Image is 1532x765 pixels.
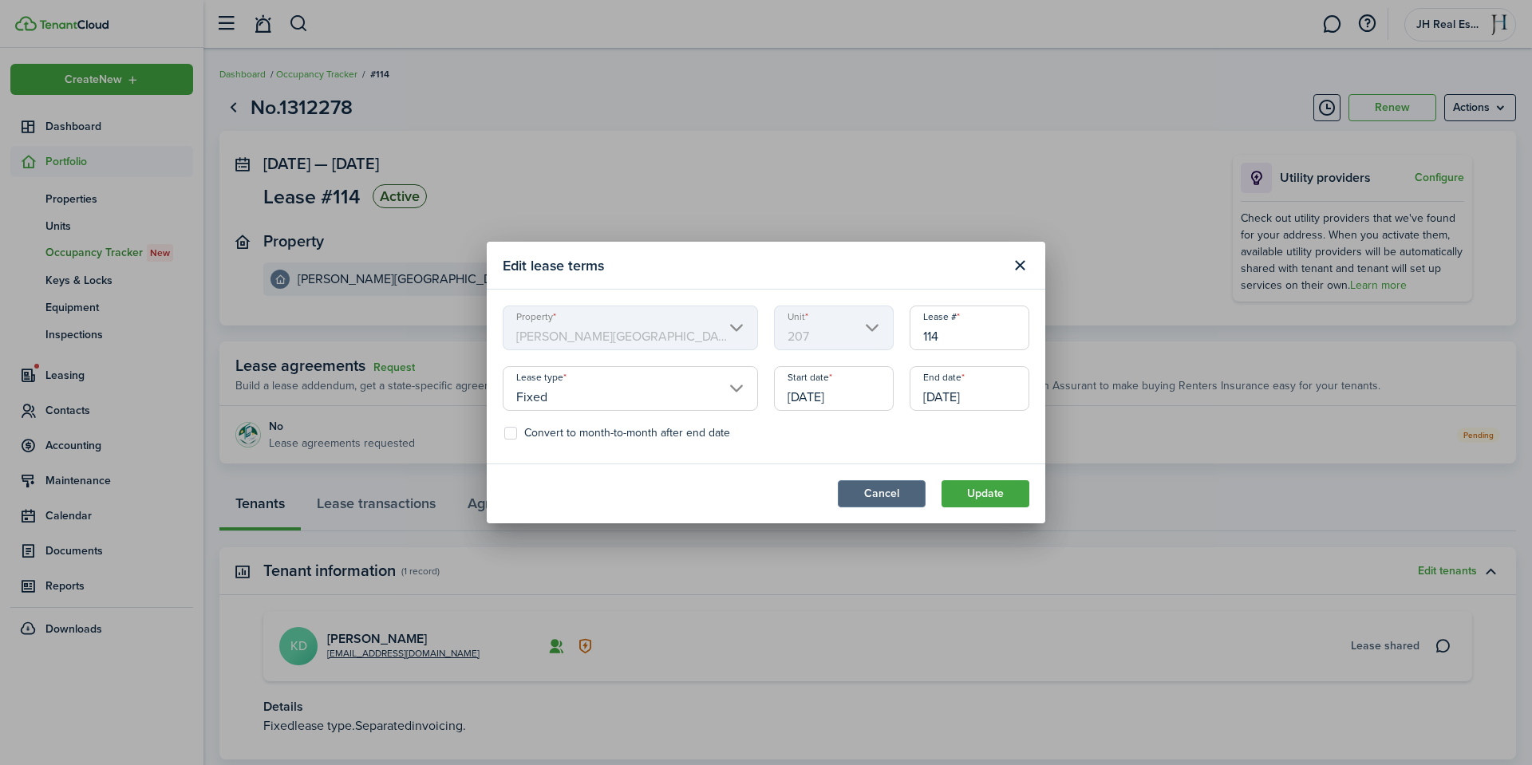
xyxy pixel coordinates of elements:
button: Update [942,480,1029,507]
input: mm/dd/yyyy [774,366,894,411]
input: mm/dd/yyyy [910,366,1029,411]
button: Close modal [1006,252,1033,279]
label: Convert to month-to-month after end date [504,427,730,440]
button: Cancel [838,480,926,507]
modal-title: Edit lease terms [503,250,1002,281]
